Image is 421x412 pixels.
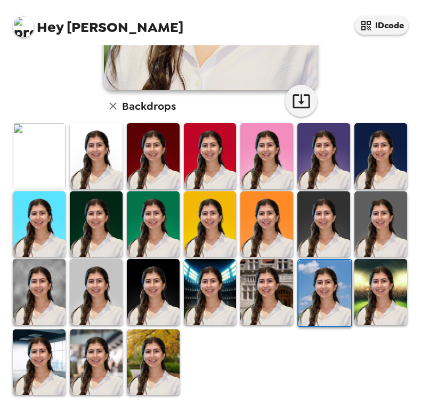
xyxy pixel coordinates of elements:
img: Original [13,123,66,189]
button: IDcode [355,16,408,35]
img: profile pic [13,16,34,37]
h6: Backdrops [122,98,176,115]
span: [PERSON_NAME] [13,11,183,35]
span: Hey [37,18,63,37]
